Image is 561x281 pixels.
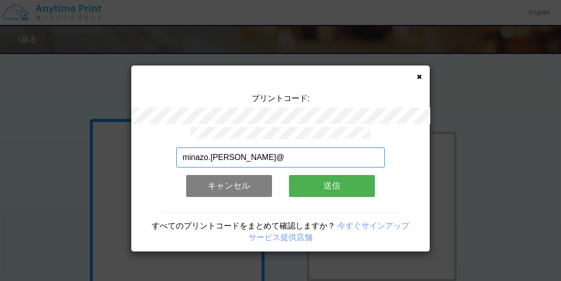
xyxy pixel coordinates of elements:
[337,221,409,230] a: 今すぐサインアップ
[186,175,272,197] button: キャンセル
[249,233,312,241] a: サービス提供店舗
[289,175,375,197] button: 送信
[252,94,309,102] span: プリントコード:
[152,221,335,230] span: すべてのプリントコードをまとめて確認しますか？
[176,147,385,167] input: メールアドレス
